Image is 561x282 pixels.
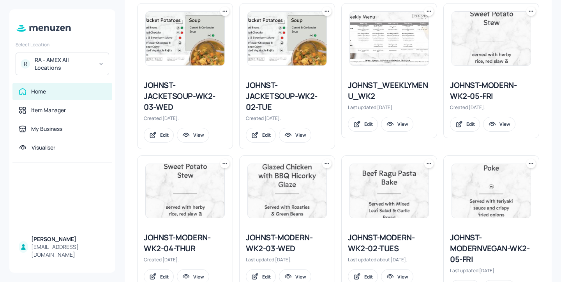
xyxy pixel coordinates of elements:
div: Select Location [16,41,109,48]
div: Last updated about [DATE]. [348,256,430,263]
div: Created [DATE]. [450,104,533,111]
img: 2025-09-29-1759147899832cea91nkswnn.jpeg [248,164,326,218]
img: 2025-10-07-1759835200606e9pvk6muite.jpeg [350,12,429,65]
div: View [295,273,306,280]
div: JOHNST-MODERN-WK2-04-THUR [144,232,226,254]
div: Edit [160,132,169,138]
div: JOHNST_WEEKLYMENU_WK2 [348,80,430,102]
img: 2025-09-02-1756810194752akw7gxj9pyc.jpeg [350,164,429,218]
img: 2024-12-09-1733708813417hkbsys2ne6t.jpeg [452,12,531,65]
div: JOHNST-MODERN-WK2-03-WED [246,232,328,254]
div: Created [DATE]. [246,115,328,122]
div: R [21,59,30,69]
img: 2025-07-02-17514661198979pflypdai27.jpeg [146,12,224,65]
div: Edit [160,273,169,280]
div: Created [DATE]. [144,256,226,263]
div: Edit [262,132,271,138]
div: Item Manager [31,106,66,114]
div: View [499,121,510,127]
div: JOHNST-MODERN-WK2-02-TUES [348,232,430,254]
div: Last updated [DATE]. [246,256,328,263]
div: JOHNST-JACKETSOUP-WK2-03-WED [144,80,226,113]
div: JOHNST-MODERN-WK2-05-FRI [450,80,533,102]
div: My Business [31,125,62,133]
div: JOHNST-JACKETSOUP-WK2-02-TUE [246,80,328,113]
div: View [397,273,408,280]
img: 2025-07-02-17514661198979pflypdai27.jpeg [248,12,326,65]
div: RA - AMEX All Locations [35,56,93,72]
div: [EMAIL_ADDRESS][DOMAIN_NAME] [31,243,106,259]
div: Edit [466,121,475,127]
div: Visualiser [32,144,55,152]
div: Home [31,88,46,95]
div: Edit [262,273,271,280]
div: View [193,273,204,280]
img: 2024-12-09-1733708813417hkbsys2ne6t.jpeg [146,164,224,218]
div: Last updated [DATE]. [348,104,430,111]
div: Created [DATE]. [144,115,226,122]
div: [PERSON_NAME] [31,235,106,243]
div: Edit [364,121,373,127]
div: View [193,132,204,138]
img: 2025-09-29-1759158517444pg0vd2o14uq.jpeg [452,164,531,218]
div: JOHNST-MODERNVEGAN-WK2-05-FRI [450,232,533,265]
div: View [295,132,306,138]
div: View [397,121,408,127]
div: Edit [364,273,373,280]
div: Last updated [DATE]. [450,267,533,274]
